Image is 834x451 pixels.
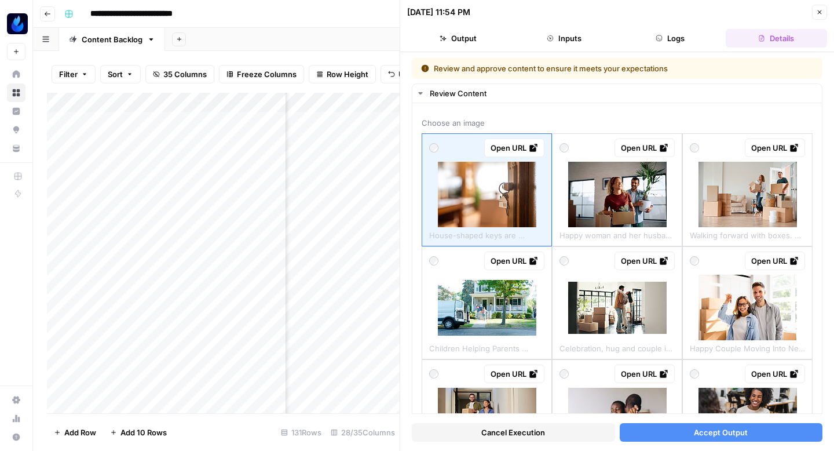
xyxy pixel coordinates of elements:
div: Open URL [751,255,799,267]
a: Open URL [745,365,805,383]
span: Walking forward with boxes. Young couple with dog are moving to new home [690,227,805,241]
span: Cancel Execution [481,427,545,438]
button: Output [407,29,509,48]
button: Filter [52,65,96,83]
button: Accept Output [620,423,823,442]
a: Open URL [614,139,675,157]
button: Details [726,29,827,48]
div: Open URL [621,255,668,267]
button: Undo [381,65,426,83]
span: Accept Output [694,427,748,438]
span: Row Height [327,68,368,80]
a: Open URL [614,252,675,270]
button: 35 Columns [145,65,214,83]
span: Happy Couple Moving Into New House Or Home Holding Keys [690,340,805,354]
button: Logs [620,29,721,48]
img: AgentFire Content Logo [7,13,28,34]
button: Inputs [513,29,614,48]
span: Freeze Columns [237,68,297,80]
div: [DATE] 11:54 PM [407,6,470,18]
div: 28/35 Columns [326,423,400,442]
span: Sort [108,68,123,80]
div: Open URL [751,142,799,154]
button: Row Height [309,65,376,83]
button: Workspace: AgentFire Content [7,9,25,38]
span: Add 10 Rows [120,427,167,438]
span: Happy woman and her husband relocating into new apartment. [559,227,675,241]
a: Opportunities [7,121,25,139]
div: Open URL [491,142,538,154]
a: Open URL [745,252,805,270]
a: Open URL [484,365,544,383]
img: walking-forward-with-boxes-young-couple-with-dog-are-moving-to-new-home.jpg [698,162,797,227]
span: Filter [59,68,78,80]
button: Add Row [47,423,103,442]
span: House-shaped keys are hanging from the door knob of a new home, representing the exciting moment ... [429,227,544,241]
div: Open URL [621,368,668,380]
a: Open URL [745,139,805,157]
button: Cancel Execution [412,423,615,442]
span: Celebration, hug and couple in new house, moving and ownership of property with mortgage or real ... [559,340,675,354]
img: happy-woman-and-her-husband-relocating-into-new-apartment.jpg [568,162,667,227]
button: Help + Support [7,428,25,446]
a: Open URL [484,139,544,157]
span: Children Helping Parents Unload Boxes From Van On Family Moving In Day [429,340,544,354]
div: Open URL [491,368,538,380]
button: Add 10 Rows [103,423,174,442]
button: Review Content [412,84,822,103]
a: Usage [7,409,25,428]
span: 35 Columns [163,68,207,80]
button: Freeze Columns [219,65,304,83]
div: Open URL [621,142,668,154]
img: house-shaped-keys-are-hanging-from-the-door-knob-of-a-new-home-representing-the-exciting.jpg [438,162,536,227]
span: Choose an image [422,117,813,129]
div: Open URL [751,368,799,380]
a: Home [7,65,25,83]
a: Browse [7,83,25,102]
img: children-helping-parents-unload-boxes-from-van-on-family-moving-in-day.jpg [438,280,536,336]
div: Review and approve content to ensure it meets your expectations [421,63,741,74]
div: Open URL [491,255,538,267]
a: Content Backlog [59,28,165,51]
div: 131 Rows [276,423,326,442]
button: Sort [100,65,141,83]
a: Open URL [484,252,544,270]
span: Add Row [64,427,96,438]
a: Open URL [614,365,675,383]
a: Insights [7,102,25,121]
img: happy-couple-moving-into-new-house-or-home-holding-keys.jpg [698,275,797,340]
a: Your Data [7,139,25,158]
img: celebration-hug-and-couple-in-new-house-moving-and-ownership-of-property-with-mortgage-or.jpg [568,282,667,334]
a: Settings [7,391,25,409]
div: Review Content [430,88,815,99]
div: Content Backlog [82,34,142,45]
